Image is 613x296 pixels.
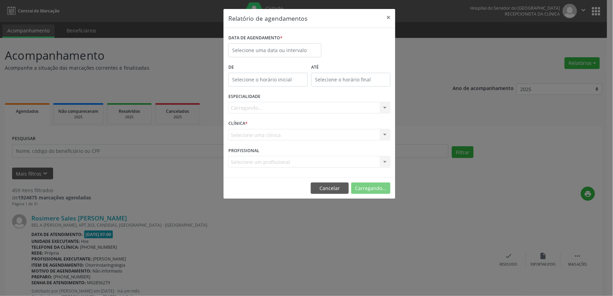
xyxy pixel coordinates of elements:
[228,33,283,43] label: DATA DE AGENDAMENTO
[228,43,322,57] input: Selecione uma data ou intervalo
[228,62,308,73] label: De
[228,73,308,87] input: Selecione o horário inicial
[228,118,248,129] label: CLÍNICA
[382,9,395,26] button: Close
[311,73,390,87] input: Selecione o horário final
[311,62,390,73] label: ATÉ
[228,14,307,23] h5: Relatório de agendamentos
[228,145,259,156] label: PROFISSIONAL
[228,91,260,102] label: ESPECIALIDADE
[311,182,349,194] button: Cancelar
[351,182,390,194] button: Carregando...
